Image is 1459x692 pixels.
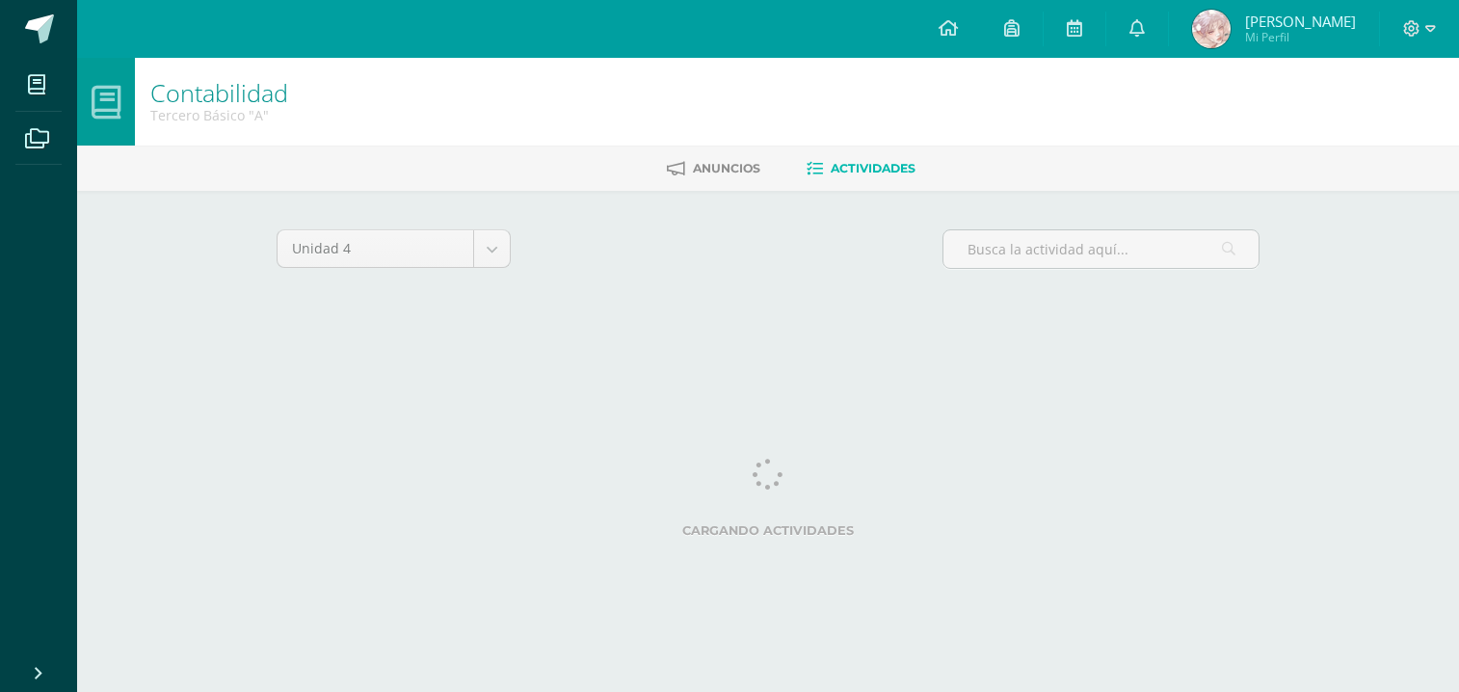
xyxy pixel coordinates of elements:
span: Actividades [831,161,915,175]
label: Cargando actividades [277,523,1260,538]
div: Tercero Básico 'A' [150,106,288,124]
a: Anuncios [667,153,760,184]
img: 516c3d79744dff6a87ce3e10d8c9a27c.png [1192,10,1231,48]
span: Mi Perfil [1245,29,1356,45]
h1: Contabilidad [150,79,288,106]
span: Unidad 4 [292,230,459,267]
a: Unidad 4 [278,230,510,267]
span: Anuncios [693,161,760,175]
span: [PERSON_NAME] [1245,12,1356,31]
a: Actividades [807,153,915,184]
a: Contabilidad [150,76,288,109]
input: Busca la actividad aquí... [943,230,1259,268]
